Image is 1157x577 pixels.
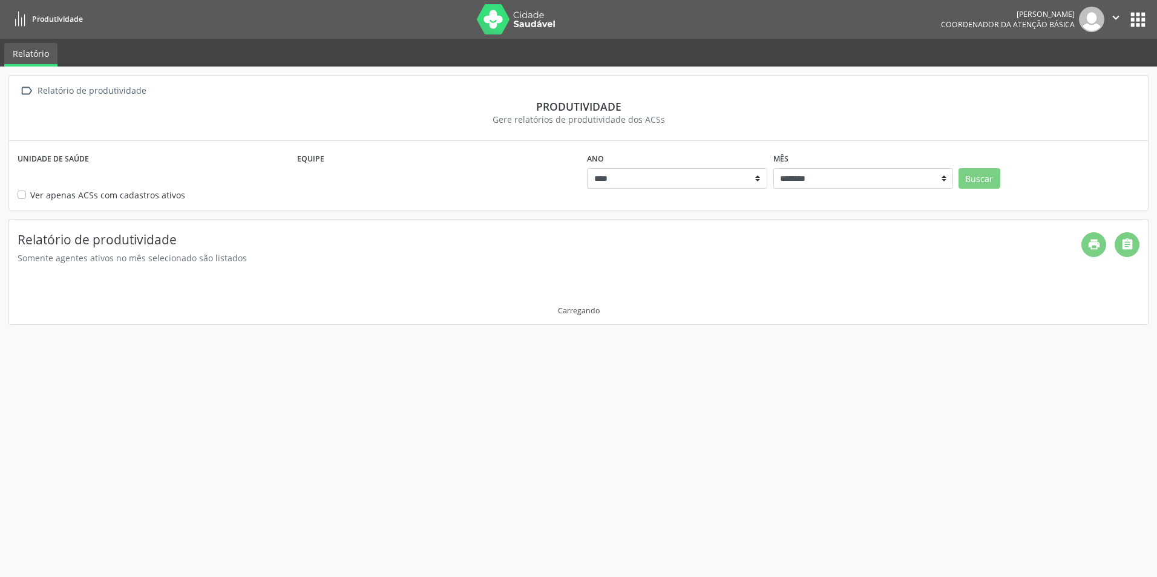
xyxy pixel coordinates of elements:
[4,43,57,67] a: Relatório
[773,149,788,168] label: Mês
[18,232,1081,247] h4: Relatório de produtividade
[1109,11,1123,24] i: 
[18,82,35,100] i: 
[32,14,83,24] span: Produtividade
[1104,7,1127,32] button: 
[18,82,148,100] a:  Relatório de produtividade
[297,149,324,168] label: Equipe
[18,252,1081,264] div: Somente agentes ativos no mês selecionado são listados
[587,149,604,168] label: Ano
[35,82,148,100] div: Relatório de produtividade
[18,113,1139,126] div: Gere relatórios de produtividade dos ACSs
[941,19,1075,30] span: Coordenador da Atenção Básica
[18,149,89,168] label: Unidade de saúde
[30,189,185,201] label: Ver apenas ACSs com cadastros ativos
[1127,9,1149,30] button: apps
[8,9,83,29] a: Produtividade
[1079,7,1104,32] img: img
[18,100,1139,113] div: Produtividade
[558,305,600,316] div: Carregando
[941,9,1075,19] div: [PERSON_NAME]
[959,168,1000,189] button: Buscar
